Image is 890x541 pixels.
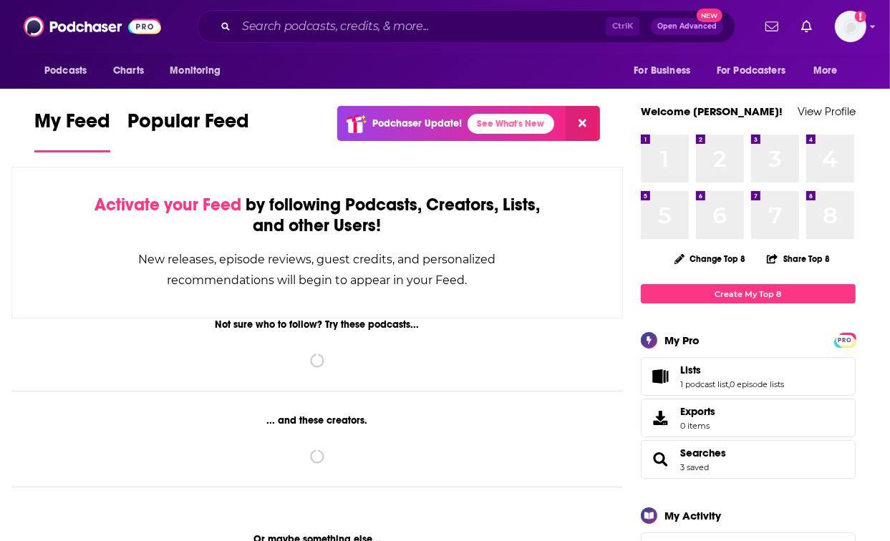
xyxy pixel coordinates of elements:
[836,334,853,345] a: PRO
[641,357,856,396] span: Lists
[813,61,838,81] span: More
[104,57,153,84] a: Charts
[697,9,722,22] span: New
[641,104,783,118] a: Welcome [PERSON_NAME]!
[680,364,701,376] span: Lists
[766,245,831,273] button: Share Top 8
[680,379,728,389] a: 1 podcast list
[651,18,723,35] button: Open AdvancedNew
[646,449,674,469] a: Searches
[84,249,551,291] div: New releases, episode reviews, guest credits, and personalized recommendations will begin to appe...
[84,195,551,236] div: by following Podcasts, Creators, Lists, and other Users!
[641,284,856,303] a: Create My Top 8
[11,414,623,427] div: ... and these creators.
[634,61,690,81] span: For Business
[835,11,866,42] img: User Profile
[127,109,249,152] a: Popular Feed
[468,114,554,134] a: See What's New
[11,318,623,331] div: Not sure who to follow? Try these podcasts...
[795,14,818,39] a: Show notifications dropdown
[803,57,856,84] button: open menu
[664,333,700,347] div: My Pro
[113,61,144,81] span: Charts
[835,11,866,42] button: Show profile menu
[44,61,87,81] span: Podcasts
[606,17,639,36] span: Ctrl K
[95,194,241,215] span: Activate your Feed
[664,509,721,522] div: My Activity
[24,13,161,40] img: Podchaser - Follow, Share and Rate Podcasts
[680,447,726,459] a: Searches
[666,250,755,268] button: Change Top 8
[170,61,221,81] span: Monitoring
[680,405,715,418] span: Exports
[34,57,105,84] button: open menu
[730,379,784,389] a: 0 episode lists
[624,57,708,84] button: open menu
[728,379,730,389] span: ,
[641,440,856,479] span: Searches
[835,11,866,42] span: Logged in as JohnJMudgett
[680,421,715,431] span: 0 items
[855,11,866,22] svg: Add a profile image
[717,61,785,81] span: For Podcasters
[707,57,806,84] button: open menu
[197,10,735,43] div: Search podcasts, credits, & more...
[641,399,856,437] a: Exports
[798,104,856,118] a: View Profile
[236,15,606,38] input: Search podcasts, credits, & more...
[836,335,853,346] span: PRO
[760,14,784,39] a: Show notifications dropdown
[127,109,249,142] span: Popular Feed
[372,117,462,130] p: Podchaser Update!
[646,366,674,386] a: Lists
[680,462,709,472] a: 3 saved
[657,23,717,30] span: Open Advanced
[34,109,110,142] span: My Feed
[160,57,239,84] button: open menu
[34,109,110,152] a: My Feed
[646,408,674,428] span: Exports
[680,364,784,376] a: Lists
